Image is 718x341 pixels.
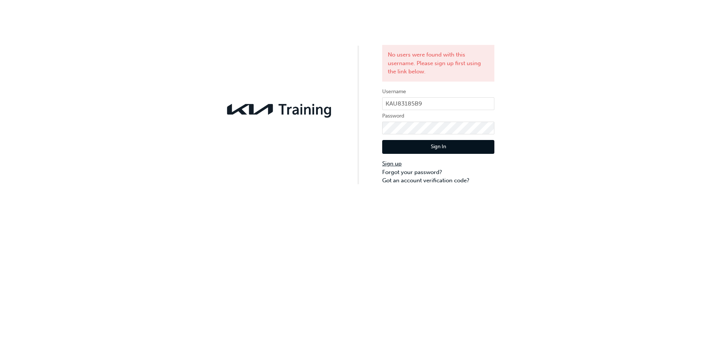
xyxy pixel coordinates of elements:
img: kia-training [224,99,336,119]
button: Sign In [382,140,494,154]
label: Username [382,87,494,96]
a: Sign up [382,159,494,168]
a: Got an account verification code? [382,176,494,185]
div: No users were found with this username. Please sign up first using the link below. [382,45,494,82]
input: Username [382,97,494,110]
a: Forgot your password? [382,168,494,177]
label: Password [382,112,494,121]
